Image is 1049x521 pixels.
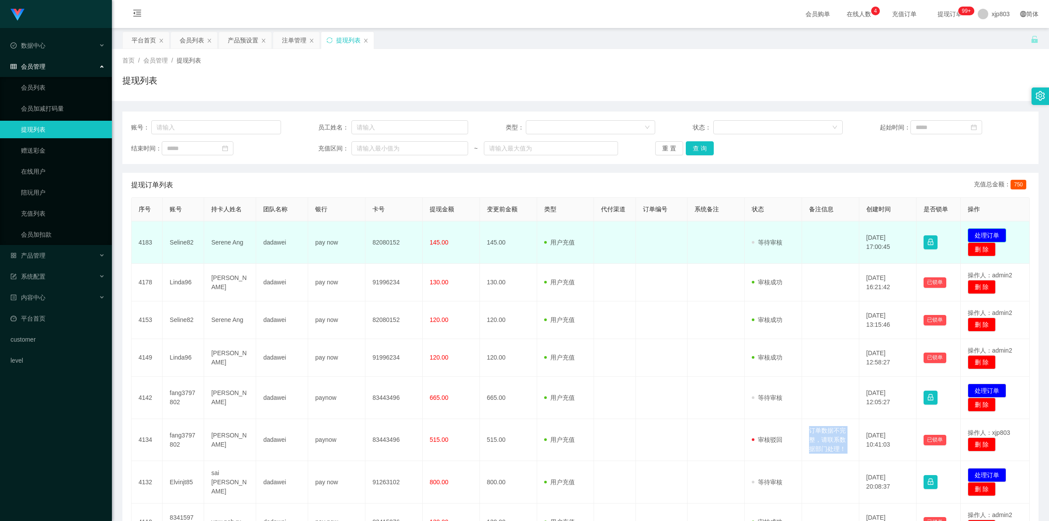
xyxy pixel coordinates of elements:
button: 已锁单 [924,353,946,363]
div: 会员列表 [180,32,204,49]
sup: 267 [959,7,974,15]
button: 删 除 [968,437,996,451]
button: 重 置 [655,141,683,155]
img: logo.9652507e.png [10,9,24,21]
button: 查 询 [686,141,714,155]
td: 4149 [132,339,163,377]
p: 4 [874,7,877,15]
span: ~ [468,144,484,153]
td: dadawei [256,301,308,339]
td: [PERSON_NAME] [204,339,256,377]
i: 图标: appstore-o [10,252,17,259]
td: 800.00 [480,461,537,504]
span: 515.00 [430,436,448,443]
span: 145.00 [430,239,448,246]
button: 处理订单 [968,228,1006,242]
button: 删 除 [968,482,996,496]
button: 已锁单 [924,277,946,288]
td: Seline82 [163,221,204,264]
span: 状态： [693,123,713,132]
button: 已锁单 [924,315,946,325]
div: 平台首页 [132,32,156,49]
span: 银行 [315,206,327,213]
button: 图标: lock [924,475,938,489]
div: 注单管理 [282,32,306,49]
div: 提现列表 [336,32,361,49]
td: 120.00 [480,301,537,339]
span: 665.00 [430,394,448,401]
td: paynow [308,419,365,461]
span: 用户充值 [544,394,575,401]
td: fang3797802 [163,419,204,461]
span: 提现订单 [933,11,966,17]
td: dadawei [256,339,308,377]
span: 类型 [544,206,556,213]
i: 图标: global [1020,11,1026,17]
span: 类型： [506,123,526,132]
span: 操作 [968,206,980,213]
span: 结束时间： [131,144,162,153]
button: 处理订单 [968,384,1006,398]
span: 订单编号 [643,206,667,213]
span: 750 [1011,180,1026,189]
i: 图标: calendar [222,145,228,151]
td: [DATE] 13:15:46 [859,301,917,339]
span: 用户充值 [544,316,575,323]
td: pay now [308,301,365,339]
td: 91996234 [365,264,423,301]
i: 图标: down [645,125,650,131]
td: dadawei [256,221,308,264]
span: 操作人：admin2 [968,511,1012,518]
i: 图标: check-circle-o [10,42,17,49]
span: 提现列表 [177,57,201,64]
td: 4183 [132,221,163,264]
td: Serene Ang [204,221,256,264]
span: 提现金额 [430,206,454,213]
a: 陪玩用户 [21,184,105,201]
i: 图标: menu-fold [122,0,152,28]
span: / [138,57,140,64]
span: 充值订单 [888,11,921,17]
i: 图标: close [159,38,164,43]
td: pay now [308,264,365,301]
td: fang3797802 [163,377,204,419]
td: dadawei [256,461,308,504]
span: 账号： [131,123,151,132]
span: 130.00 [430,279,448,286]
span: 用户充值 [544,354,575,361]
span: 120.00 [430,354,448,361]
span: 在线人数 [842,11,875,17]
div: 充值总金额： [974,180,1030,190]
span: 产品管理 [10,252,45,259]
span: 系统配置 [10,273,45,280]
span: 代付渠道 [601,206,625,213]
a: customer [10,331,105,348]
h1: 提现列表 [122,74,157,87]
span: 起始时间： [880,123,910,132]
span: 卡号 [372,206,385,213]
span: 备注信息 [809,206,834,213]
td: [DATE] 17:00:45 [859,221,917,264]
span: 等待审核 [752,394,782,401]
span: 团队名称 [263,206,288,213]
i: 图标: sync [327,37,333,43]
button: 删 除 [968,242,996,256]
i: 图标: calendar [971,124,977,130]
a: 充值列表 [21,205,105,222]
span: 操作人：admin2 [968,309,1012,316]
span: 会员管理 [143,57,168,64]
td: pay now [308,221,365,264]
td: sai [PERSON_NAME] [204,461,256,504]
input: 请输入 [351,120,468,134]
td: 82080152 [365,221,423,264]
i: 图标: close [207,38,212,43]
span: 系统备注 [695,206,719,213]
td: [DATE] 12:58:27 [859,339,917,377]
td: [PERSON_NAME] [204,377,256,419]
i: 图标: close [261,38,266,43]
td: dadawei [256,377,308,419]
td: 4153 [132,301,163,339]
td: pay now [308,339,365,377]
td: 4178 [132,264,163,301]
span: 等待审核 [752,479,782,486]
